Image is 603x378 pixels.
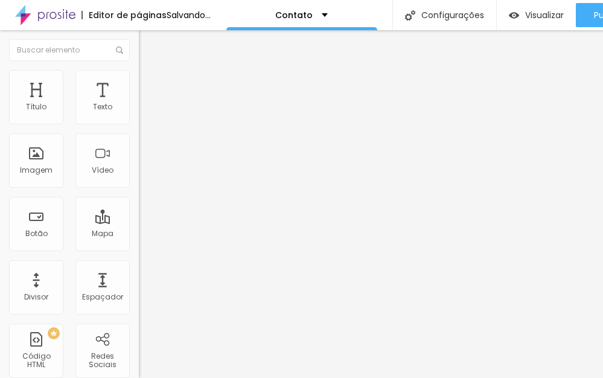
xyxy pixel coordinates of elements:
div: Título [26,103,46,111]
div: Redes Sociais [78,352,126,370]
div: Vídeo [92,166,113,175]
div: Salvando... [167,11,211,19]
img: Icone [405,10,415,21]
div: Editor de páginas [81,11,167,19]
p: Contato [275,11,313,19]
div: Código HTML [12,352,60,370]
div: Botão [25,229,48,238]
div: Divisor [24,293,48,301]
div: Texto [93,103,112,111]
input: Buscar elemento [9,39,130,61]
button: Visualizar [497,3,576,27]
div: Mapa [92,229,113,238]
div: Imagem [20,166,53,175]
span: Visualizar [525,10,564,20]
div: Espaçador [82,293,123,301]
img: view-1.svg [509,10,519,21]
img: Icone [116,46,123,54]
